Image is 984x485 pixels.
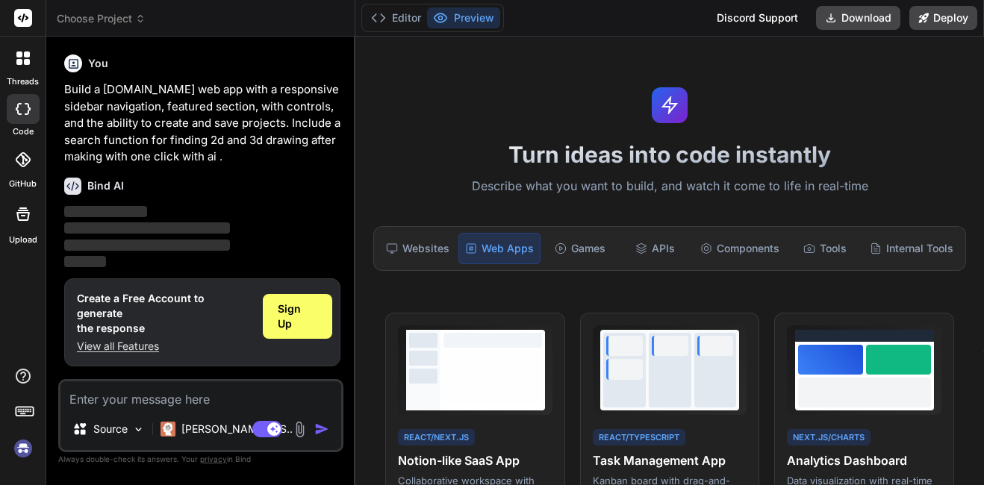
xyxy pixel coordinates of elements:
img: icon [314,422,329,436]
div: Web Apps [458,233,541,264]
label: threads [7,75,39,88]
img: signin [10,436,36,461]
span: Choose Project [57,11,146,26]
div: Discord Support [708,6,807,30]
div: Internal Tools [864,233,959,264]
label: GitHub [9,178,37,190]
p: Source [93,422,128,436]
p: Always double-check its answers. Your in Bind [58,452,343,466]
div: React/TypeScript [593,429,685,446]
label: code [13,125,34,138]
p: Build a [DOMAIN_NAME] web app with a responsive sidebar navigation, featured section, with contro... [64,81,340,166]
img: attachment [291,421,308,438]
h4: Task Management App [593,451,747,469]
p: [PERSON_NAME] 4 S.. [181,422,293,436]
div: APIs [619,233,691,264]
div: Components [694,233,785,264]
div: Games [544,233,616,264]
label: Upload [9,234,37,246]
div: Tools [788,233,861,264]
button: Preview [427,7,500,28]
h4: Analytics Dashboard [787,451,941,469]
div: Websites [380,233,455,264]
h1: Turn ideas into code instantly [364,141,975,168]
img: Claude 4 Sonnet [161,422,175,436]
div: Next.js/Charts [787,429,871,446]
button: Download [816,6,900,30]
h6: Bind AI [87,178,124,193]
p: View all Features [77,339,251,354]
span: ‌ [64,240,230,251]
button: Editor [365,7,427,28]
span: ‌ [64,256,106,267]
span: privacy [200,454,227,463]
div: React/Next.js [398,429,475,446]
h4: Notion-like SaaS App [398,451,552,469]
p: Describe what you want to build, and watch it come to life in real-time [364,177,975,196]
span: ‌ [64,206,147,217]
h1: Create a Free Account to generate the response [77,291,251,336]
img: Pick Models [132,423,145,436]
h6: You [88,56,108,71]
button: Deploy [909,6,977,30]
span: Sign Up [278,301,317,331]
span: ‌ [64,222,230,234]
